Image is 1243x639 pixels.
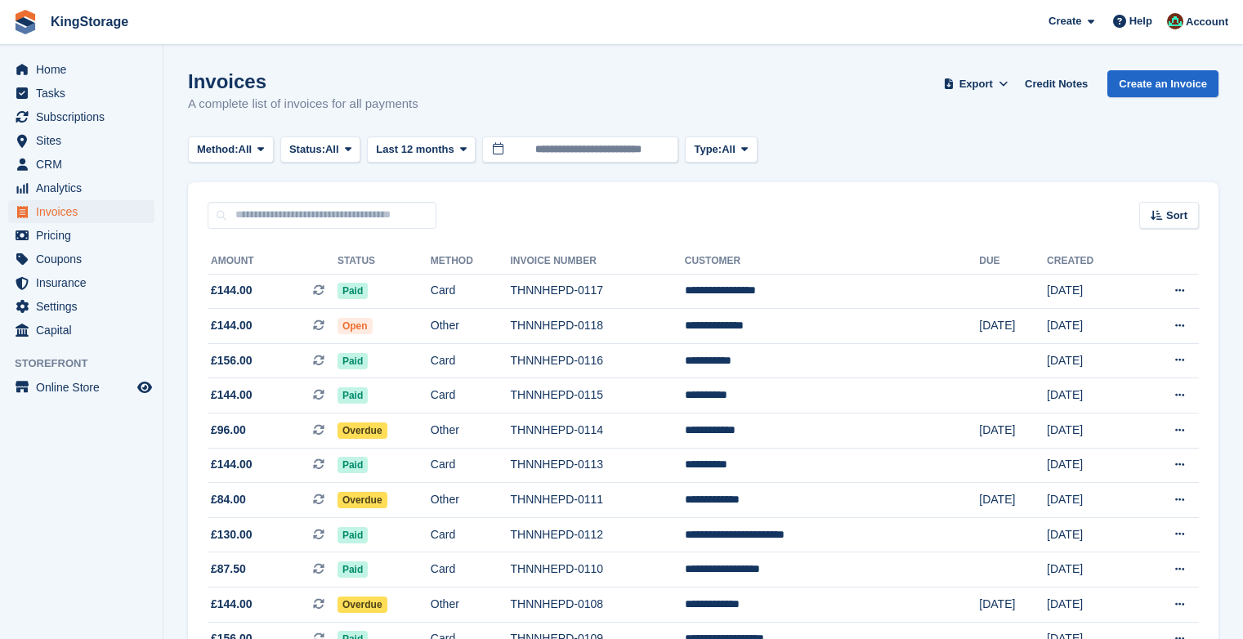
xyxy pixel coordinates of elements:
span: Overdue [338,492,387,508]
span: CRM [36,153,134,176]
th: Method [431,248,511,275]
td: Other [431,413,511,449]
span: Account [1186,14,1228,30]
span: Paid [338,387,368,404]
td: [DATE] [1047,588,1134,623]
span: £96.00 [211,422,246,439]
td: [DATE] [1047,413,1134,449]
span: Paid [338,283,368,299]
span: Open [338,318,373,334]
span: £144.00 [211,282,253,299]
span: £144.00 [211,596,253,613]
a: menu [8,58,154,81]
span: Storefront [15,355,163,372]
a: menu [8,82,154,105]
span: £130.00 [211,526,253,543]
span: Status: [289,141,325,158]
span: Sort [1166,208,1187,224]
td: THNNHEPD-0112 [510,517,684,552]
span: Home [36,58,134,81]
th: Customer [685,248,980,275]
td: Card [431,274,511,309]
span: £84.00 [211,491,246,508]
td: Card [431,343,511,378]
button: Status: All [280,136,360,163]
img: John King [1167,13,1183,29]
td: THNNHEPD-0116 [510,343,684,378]
td: Other [431,588,511,623]
span: £144.00 [211,456,253,473]
th: Invoice Number [510,248,684,275]
span: Coupons [36,248,134,270]
span: Online Store [36,376,134,399]
td: [DATE] [1047,309,1134,344]
td: THNNHEPD-0111 [510,483,684,518]
span: Export [959,76,993,92]
td: [DATE] [979,588,1047,623]
td: THNNHEPD-0114 [510,413,684,449]
span: Capital [36,319,134,342]
a: menu [8,105,154,128]
td: [DATE] [1047,483,1134,518]
a: menu [8,248,154,270]
td: THNNHEPD-0117 [510,274,684,309]
span: Analytics [36,177,134,199]
td: Card [431,448,511,483]
td: Other [431,483,511,518]
p: A complete list of invoices for all payments [188,95,418,114]
button: Export [940,70,1012,97]
span: Sites [36,129,134,152]
td: [DATE] [979,483,1047,518]
span: Overdue [338,422,387,439]
span: Tasks [36,82,134,105]
a: KingStorage [44,8,135,35]
span: Method: [197,141,239,158]
span: £87.50 [211,561,246,578]
a: menu [8,376,154,399]
img: stora-icon-8386f47178a22dfd0bd8f6a31ec36ba5ce8667c1dd55bd0f319d3a0aa187defe.svg [13,10,38,34]
td: Card [431,378,511,413]
a: Preview store [135,378,154,397]
td: THNNHEPD-0108 [510,588,684,623]
a: menu [8,153,154,176]
th: Due [979,248,1047,275]
span: Create [1049,13,1081,29]
span: Type: [694,141,722,158]
a: menu [8,224,154,247]
td: [DATE] [1047,517,1134,552]
td: Card [431,517,511,552]
td: THNNHEPD-0113 [510,448,684,483]
span: Paid [338,353,368,369]
a: menu [8,319,154,342]
button: Method: All [188,136,274,163]
td: [DATE] [1047,274,1134,309]
span: Help [1129,13,1152,29]
td: Card [431,552,511,588]
td: [DATE] [979,413,1047,449]
td: THNNHEPD-0118 [510,309,684,344]
th: Created [1047,248,1134,275]
td: THNNHEPD-0110 [510,552,684,588]
span: £144.00 [211,387,253,404]
th: Amount [208,248,338,275]
span: Paid [338,527,368,543]
a: Create an Invoice [1107,70,1218,97]
td: Other [431,309,511,344]
span: Pricing [36,224,134,247]
span: £144.00 [211,317,253,334]
td: [DATE] [1047,343,1134,378]
td: [DATE] [979,309,1047,344]
a: menu [8,295,154,318]
span: Settings [36,295,134,318]
td: [DATE] [1047,448,1134,483]
td: [DATE] [1047,552,1134,588]
span: £156.00 [211,352,253,369]
span: Paid [338,561,368,578]
button: Last 12 months [367,136,476,163]
span: Subscriptions [36,105,134,128]
span: All [325,141,339,158]
a: menu [8,129,154,152]
button: Type: All [685,136,757,163]
td: [DATE] [1047,378,1134,413]
td: THNNHEPD-0115 [510,378,684,413]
